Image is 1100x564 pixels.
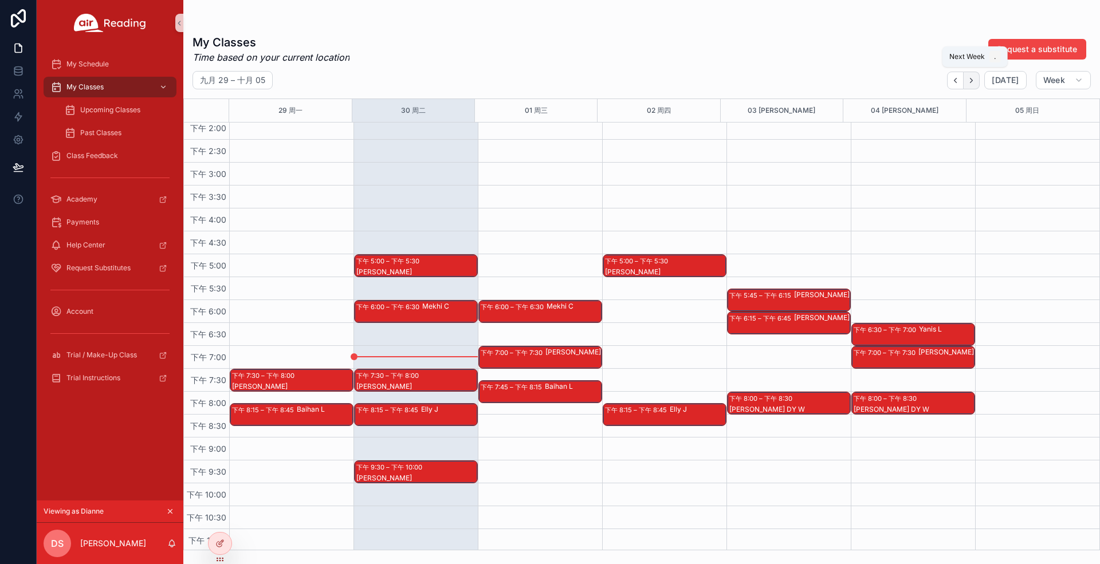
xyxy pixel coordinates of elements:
span: Next Week [949,52,985,61]
div: [PERSON_NAME] [356,474,477,483]
span: Account [66,307,93,316]
a: Account [44,301,176,322]
span: Trial / Make-Up Class [66,350,137,360]
button: 01 周三 [525,99,548,122]
a: Help Center [44,235,176,255]
span: 下午 3:00 [187,169,229,179]
div: Baihan L [297,405,352,414]
a: Trial / Make-Up Class [44,345,176,365]
span: 下午 8:30 [187,421,229,431]
button: 03 [PERSON_NAME] [748,99,815,122]
a: Academy [44,189,176,210]
div: [PERSON_NAME] [545,348,601,357]
span: DS [51,537,64,550]
div: Mekhi C [547,302,601,311]
div: [PERSON_NAME] DY W [854,405,974,414]
button: Week [1036,71,1091,89]
span: 下午 10:00 [184,490,229,499]
div: 下午 8:00 – 下午 8:30 [854,393,920,404]
span: Payments [66,218,99,227]
a: Trial Instructions [44,368,176,388]
div: 下午 8:15 – 下午 8:45Elly J [355,404,477,425]
div: 下午 7:30 – 下午 8:00 [232,370,297,381]
div: 下午 6:00 – 下午 6:30Mekhi C [479,301,602,322]
div: 下午 7:45 – 下午 8:15Baihan L [479,381,602,403]
div: 下午 7:00 – 下午 7:30[PERSON_NAME] [479,346,602,368]
span: Class Feedback [66,151,118,160]
span: Request a substitute [997,44,1077,55]
p: [PERSON_NAME] [80,538,146,549]
span: 下午 7:30 [188,375,229,385]
span: 下午 10:30 [184,512,229,522]
span: 下午 6:30 [187,329,229,339]
div: 下午 7:00 – 下午 7:30[PERSON_NAME] [852,346,975,368]
button: 30 周二 [401,99,426,122]
div: [PERSON_NAME] [794,290,850,299]
span: Help Center [66,240,105,250]
span: 下午 5:30 [188,283,229,293]
span: 下午 4:00 [187,215,229,224]
span: . [991,52,1000,61]
div: 下午 5:45 – 下午 6:15 [729,290,794,301]
span: 下午 9:00 [187,444,229,453]
div: [PERSON_NAME] [356,382,477,391]
span: Week [1043,75,1065,85]
a: My Classes [44,77,176,97]
div: 下午 7:45 – 下午 8:15 [481,381,545,393]
span: Academy [66,195,97,204]
a: Upcoming Classes [57,100,176,120]
button: 05 周日 [1015,99,1039,122]
button: 29 周一 [278,99,302,122]
span: 下午 6:00 [187,306,229,316]
div: 下午 7:00 – 下午 7:30 [854,347,918,358]
div: Baihan L [545,382,601,391]
span: Past Classes [80,128,121,137]
button: Back [947,72,964,89]
span: 下午 5:00 [188,261,229,270]
div: 下午 9:30 – 下午 10:00 [356,462,425,473]
div: 下午 9:30 – 下午 10:00[PERSON_NAME] [355,461,477,483]
div: 下午 5:00 – 下午 5:30 [356,255,422,267]
div: Elly J [421,405,477,414]
div: scrollable content [37,46,183,403]
div: 下午 6:00 – 下午 6:30 [481,301,547,313]
h2: 九月 29 – 十月 05 [200,74,265,86]
div: Yanis L [919,325,974,334]
div: 下午 8:15 – 下午 8:45 [356,404,421,416]
div: Mekhi C [422,302,477,311]
div: Elly J [670,405,725,414]
div: [PERSON_NAME] DY W [729,405,850,414]
div: 下午 8:00 – 下午 8:30 [729,393,795,404]
a: Request Substitutes [44,258,176,278]
button: 02 周四 [647,99,671,122]
span: Upcoming Classes [80,105,140,115]
div: 下午 7:30 – 下午 8:00[PERSON_NAME] [230,369,353,391]
span: 下午 2:00 [187,123,229,133]
a: Class Feedback [44,145,176,166]
span: 下午 11:00 [186,535,229,545]
div: 下午 6:15 – 下午 6:45[PERSON_NAME] [728,312,850,334]
img: App logo [74,14,146,32]
div: 下午 5:00 – 下午 5:30[PERSON_NAME] [355,255,477,277]
div: 下午 6:15 – 下午 6:45 [729,313,794,324]
button: 04 [PERSON_NAME] [871,99,938,122]
div: 下午 7:30 – 下午 8:00 [356,370,422,381]
em: Time based on your current location [192,50,349,64]
div: 下午 8:15 – 下午 8:45Baihan L [230,404,353,425]
div: [PERSON_NAME] [918,348,974,357]
div: 下午 8:00 – 下午 8:30[PERSON_NAME] DY W [852,392,975,414]
div: 下午 6:30 – 下午 7:00Yanis L [852,324,975,345]
div: 下午 6:30 – 下午 7:00 [854,324,919,336]
span: My Classes [66,82,104,92]
span: Trial Instructions [66,373,120,382]
span: 下午 9:30 [187,467,229,476]
div: 下午 6:00 – 下午 6:30Mekhi C [355,301,477,322]
div: [PERSON_NAME] [605,267,725,277]
div: 下午 5:00 – 下午 5:30 [605,255,671,267]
